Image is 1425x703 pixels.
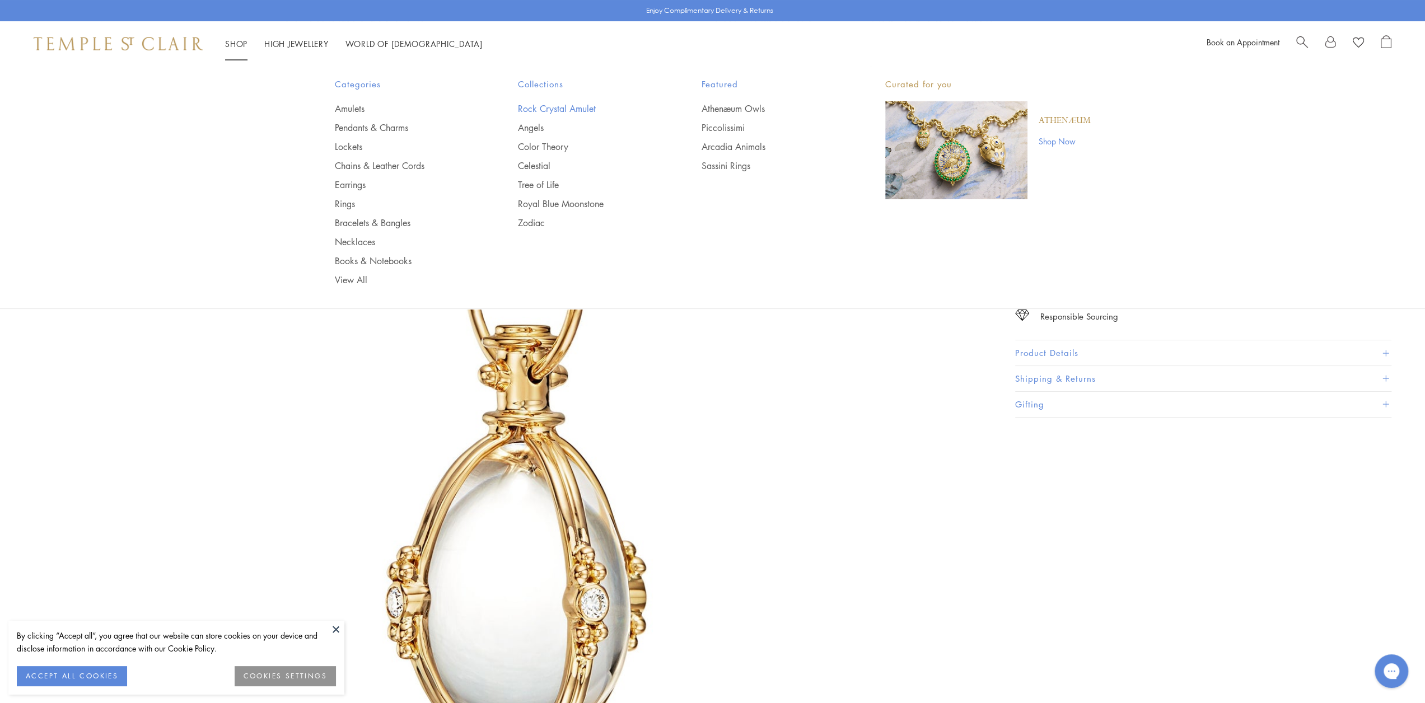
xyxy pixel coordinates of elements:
[335,179,474,191] a: Earrings
[518,121,657,134] a: Angels
[1039,115,1091,127] a: Athenæum
[1369,650,1414,692] iframe: Gorgias live chat messenger
[702,102,840,115] a: Athenæum Owls
[518,217,657,229] a: Zodiac
[335,217,474,229] a: Bracelets & Bangles
[335,140,474,153] a: Lockets
[1015,340,1391,365] button: Product Details
[1353,35,1364,52] a: View Wishlist
[17,666,127,686] button: ACCEPT ALL COOKIES
[1040,310,1118,324] div: Responsible Sourcing
[225,37,483,51] nav: Main navigation
[518,140,657,153] a: Color Theory
[702,121,840,134] a: Piccolissimi
[1015,392,1391,417] button: Gifting
[518,160,657,172] a: Celestial
[17,629,336,655] div: By clicking “Accept all”, you agree that our website can store cookies on your device and disclos...
[518,77,657,91] span: Collections
[518,198,657,210] a: Royal Blue Moonstone
[335,160,474,172] a: Chains & Leather Cords
[702,140,840,153] a: Arcadia Animals
[885,77,1091,91] p: Curated for you
[1015,310,1029,321] img: icon_sourcing.svg
[335,121,474,134] a: Pendants & Charms
[335,255,474,267] a: Books & Notebooks
[264,38,329,49] a: High JewelleryHigh Jewellery
[1381,35,1391,52] a: Open Shopping Bag
[1296,35,1308,52] a: Search
[1039,135,1091,147] a: Shop Now
[702,77,840,91] span: Featured
[518,179,657,191] a: Tree of Life
[335,198,474,210] a: Rings
[335,236,474,248] a: Necklaces
[646,5,773,16] p: Enjoy Complimentary Delivery & Returns
[1207,36,1279,48] a: Book an Appointment
[335,77,474,91] span: Categories
[235,666,336,686] button: COOKIES SETTINGS
[1015,366,1391,391] button: Shipping & Returns
[518,102,657,115] a: Rock Crystal Amulet
[225,38,247,49] a: ShopShop
[335,102,474,115] a: Amulets
[335,274,474,286] a: View All
[702,160,840,172] a: Sassini Rings
[34,37,203,50] img: Temple St. Clair
[345,38,483,49] a: World of [DEMOGRAPHIC_DATA]World of [DEMOGRAPHIC_DATA]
